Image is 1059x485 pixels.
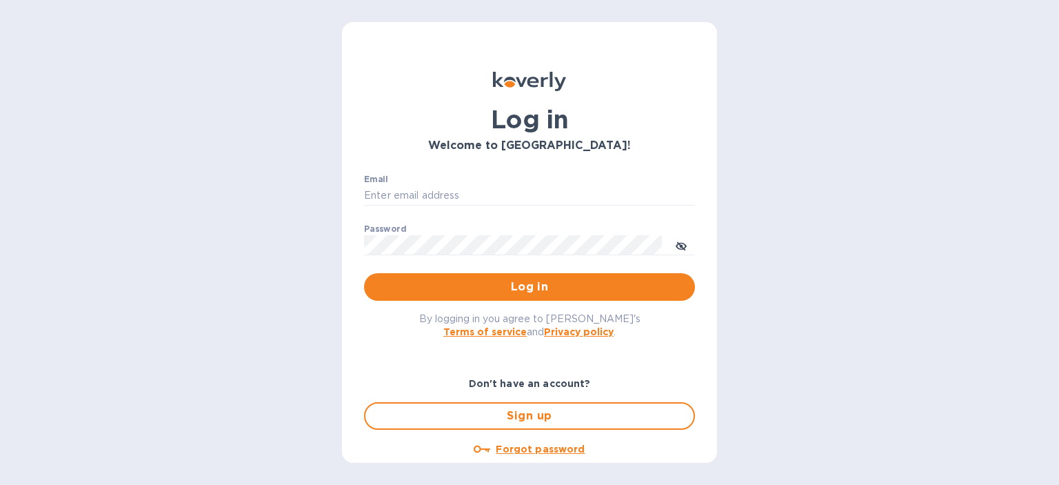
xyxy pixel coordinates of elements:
[469,378,591,389] b: Don't have an account?
[419,313,641,337] span: By logging in you agree to [PERSON_NAME]'s and .
[364,175,388,184] label: Email
[364,186,695,206] input: Enter email address
[375,279,684,295] span: Log in
[496,444,585,455] u: Forgot password
[544,326,614,337] a: Privacy policy
[443,326,527,337] a: Terms of service
[667,231,695,259] button: toggle password visibility
[364,139,695,152] h3: Welcome to [GEOGRAPHIC_DATA]!
[364,402,695,430] button: Sign up
[364,273,695,301] button: Log in
[493,72,566,91] img: Koverly
[364,225,406,233] label: Password
[376,408,683,424] span: Sign up
[364,105,695,134] h1: Log in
